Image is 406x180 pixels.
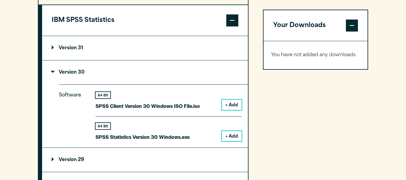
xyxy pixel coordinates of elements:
[59,91,86,136] p: Software
[96,102,200,110] p: SPSS Client Version 30 Windows ISO File.iso
[42,60,248,84] summary: Version 30
[96,123,110,129] div: 64 Bit
[264,41,368,69] div: Your Downloads
[42,5,248,36] button: IBM SPSS Statistics
[271,51,360,59] p: You have not added any downloads.
[52,157,84,162] p: Version 29
[96,133,190,141] p: SPSS Statistics Version 30 Windows.exe
[222,131,242,141] button: + Add
[42,148,248,172] summary: Version 29
[52,46,83,50] p: Version 31
[96,92,110,98] div: 64 Bit
[42,36,248,60] summary: Version 31
[52,70,84,75] p: Version 30
[222,100,242,110] button: + Add
[264,10,368,41] button: Your Downloads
